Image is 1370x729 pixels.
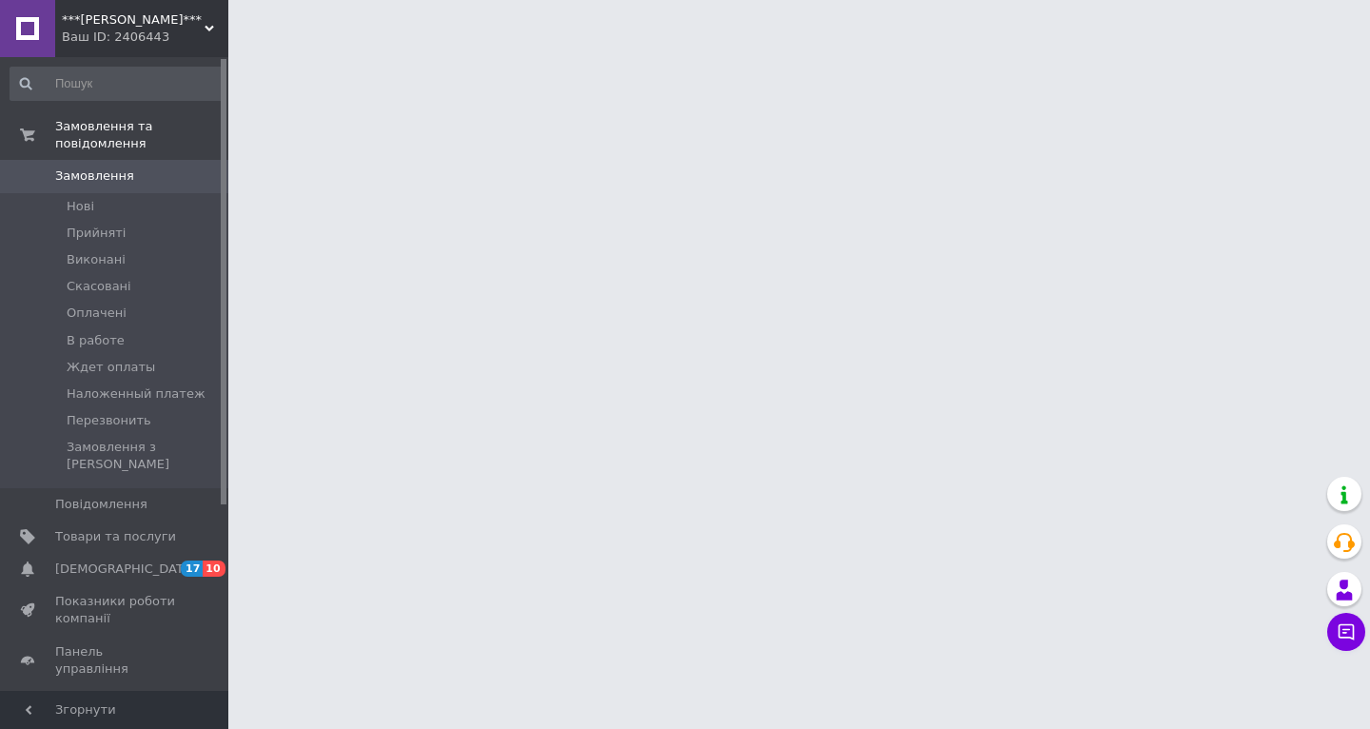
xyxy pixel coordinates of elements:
[55,593,176,627] span: Показники роботи компанії
[1327,613,1365,651] button: Чат з покупцем
[67,278,131,295] span: Скасовані
[10,67,225,101] input: Пошук
[67,385,205,403] span: Наложенный платеж
[55,167,134,185] span: Замовлення
[67,198,94,215] span: Нові
[55,643,176,678] span: Панель управління
[67,332,125,349] span: В работе
[67,412,151,429] span: Перезвонить
[55,496,147,513] span: Повідомлення
[67,225,126,242] span: Прийняті
[67,439,223,473] span: Замовлення з [PERSON_NAME]
[67,305,127,322] span: Оплачені
[55,561,196,578] span: [DEMOGRAPHIC_DATA]
[203,561,225,577] span: 10
[55,528,176,545] span: Товари та послуги
[67,359,155,376] span: Ждет оплаты
[55,118,228,152] span: Замовлення та повідомлення
[181,561,203,577] span: 17
[62,29,228,46] div: Ваш ID: 2406443
[67,251,126,268] span: Виконані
